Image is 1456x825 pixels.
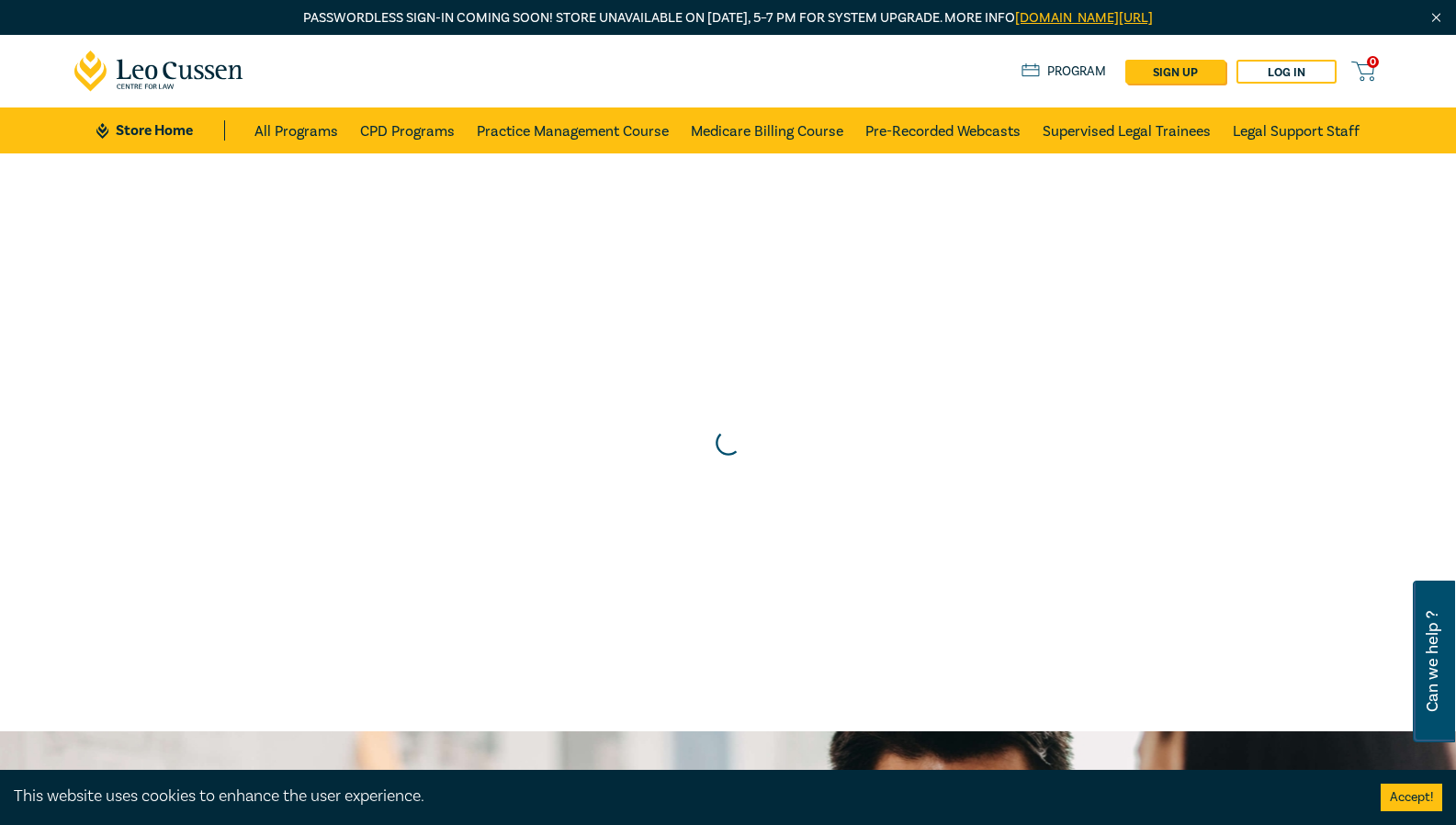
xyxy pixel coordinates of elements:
span: 0 [1367,56,1379,68]
a: All Programs [254,107,338,153]
a: Store Home [96,120,224,141]
a: Practice Management Course [477,107,669,153]
p: Passwordless sign-in coming soon! Store unavailable on [DATE], 5–7 PM for system upgrade. More info [74,8,1383,28]
a: Medicare Billing Course [691,107,843,153]
span: Can we help ? [1424,592,1441,731]
a: CPD Programs [360,107,455,153]
a: Legal Support Staff [1233,107,1360,153]
a: Log in [1236,60,1337,84]
a: [DOMAIN_NAME][URL] [1015,9,1153,27]
a: Supervised Legal Trainees [1043,107,1211,153]
a: sign up [1125,60,1225,84]
img: Close [1428,10,1444,26]
button: Accept cookies [1381,784,1442,811]
a: Program [1021,62,1107,82]
a: Pre-Recorded Webcasts [865,107,1021,153]
div: This website uses cookies to enhance the user experience. [14,785,1353,808]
